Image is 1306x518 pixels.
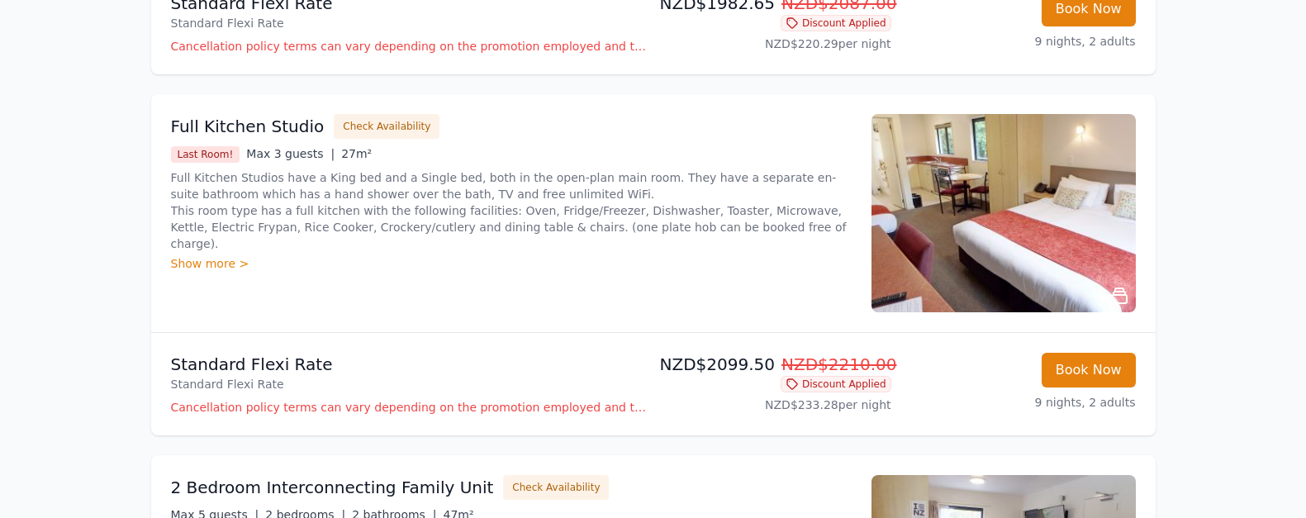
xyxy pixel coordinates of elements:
span: Last Room! [171,146,240,163]
p: NZD$2099.50 [660,353,891,376]
p: 9 nights, 2 adults [905,394,1136,411]
span: Max 3 guests | [246,147,335,160]
p: Full Kitchen Studios have a King bed and a Single bed, both in the open-plan main room. They have... [171,169,852,252]
h3: Full Kitchen Studio [171,115,325,138]
p: NZD$233.28 per night [660,397,891,413]
span: 27m² [341,147,372,160]
p: Standard Flexi Rate [171,353,647,376]
p: 9 nights, 2 adults [905,33,1136,50]
button: Check Availability [503,475,609,500]
button: Check Availability [334,114,439,139]
h3: 2 Bedroom Interconnecting Family Unit [171,476,494,499]
p: Standard Flexi Rate [171,376,647,392]
div: Show more > [171,255,852,272]
button: Book Now [1042,353,1136,387]
p: Cancellation policy terms can vary depending on the promotion employed and the time of stay of th... [171,38,647,55]
p: NZD$220.29 per night [660,36,891,52]
span: Discount Applied [781,15,891,31]
p: Standard Flexi Rate [171,15,647,31]
span: Discount Applied [781,376,891,392]
span: NZD$2210.00 [781,354,897,374]
p: Cancellation policy terms can vary depending on the promotion employed and the time of stay of th... [171,399,647,416]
